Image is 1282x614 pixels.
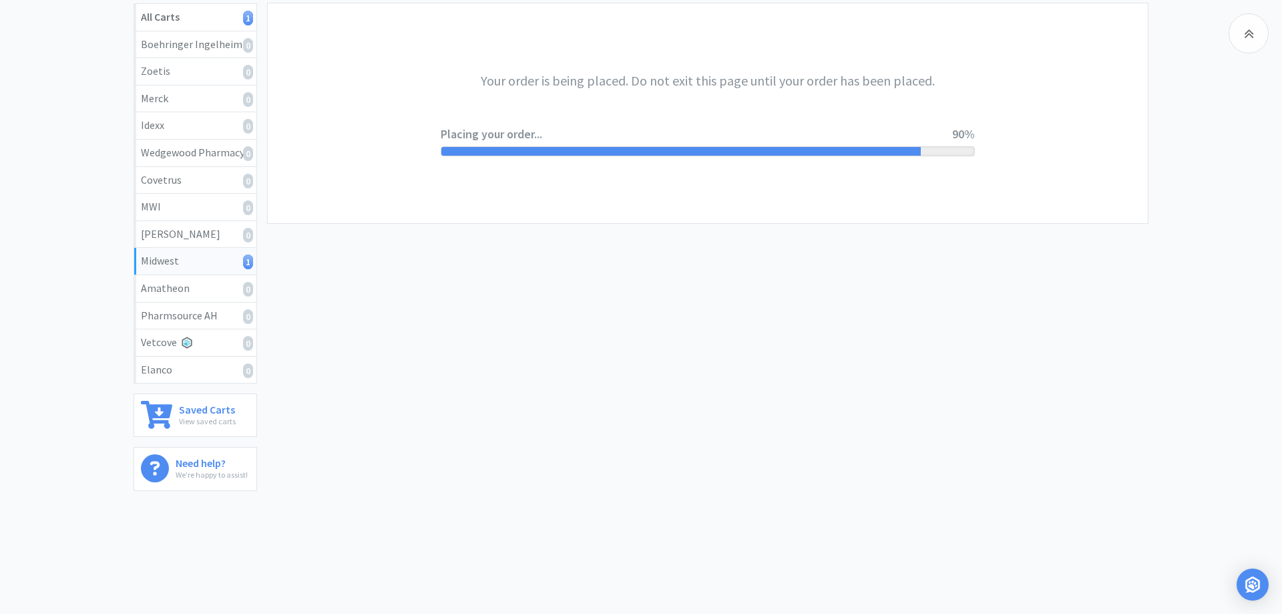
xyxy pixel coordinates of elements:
a: Wedgewood Pharmacy0 [134,140,256,167]
a: Amatheon0 [134,275,256,303]
a: Merck0 [134,86,256,113]
div: [PERSON_NAME] [141,226,250,243]
h6: Need help? [176,454,248,468]
a: MWI0 [134,194,256,221]
i: 0 [243,38,253,53]
p: We're happy to assist! [176,468,248,481]
i: 0 [243,228,253,243]
strong: All Carts [141,10,180,23]
div: Amatheon [141,280,250,297]
i: 0 [243,119,253,134]
a: Idexx0 [134,112,256,140]
a: Boehringer Ingelheim0 [134,31,256,59]
i: 0 [243,146,253,161]
div: MWI [141,198,250,216]
i: 0 [243,92,253,107]
div: Elanco [141,361,250,379]
i: 0 [243,363,253,378]
a: Zoetis0 [134,58,256,86]
a: Covetrus0 [134,167,256,194]
a: All Carts1 [134,4,256,31]
div: Midwest [141,253,250,270]
div: Covetrus [141,172,250,189]
div: Zoetis [141,63,250,80]
span: 90% [952,126,975,142]
p: View saved carts [179,415,236,428]
a: Pharmsource AH0 [134,303,256,330]
div: Idexx [141,117,250,134]
a: Midwest1 [134,248,256,275]
a: Elanco0 [134,357,256,383]
div: Pharmsource AH [141,307,250,325]
i: 0 [243,65,253,80]
i: 0 [243,282,253,297]
i: 1 [243,11,253,25]
a: [PERSON_NAME]0 [134,221,256,249]
div: Vetcove [141,334,250,351]
span: Placing your order... [441,125,952,144]
div: Boehringer Ingelheim [141,36,250,53]
div: Wedgewood Pharmacy [141,144,250,162]
a: Saved CartsView saved carts [134,394,257,437]
a: Vetcove0 [134,329,256,357]
i: 0 [243,336,253,351]
div: Open Intercom Messenger [1237,569,1269,601]
i: 0 [243,200,253,215]
h6: Saved Carts [179,401,236,415]
i: 0 [243,174,253,188]
i: 0 [243,309,253,324]
div: Merck [141,90,250,108]
h3: Your order is being placed. Do not exit this page until your order has been placed. [441,70,975,92]
i: 1 [243,255,253,269]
